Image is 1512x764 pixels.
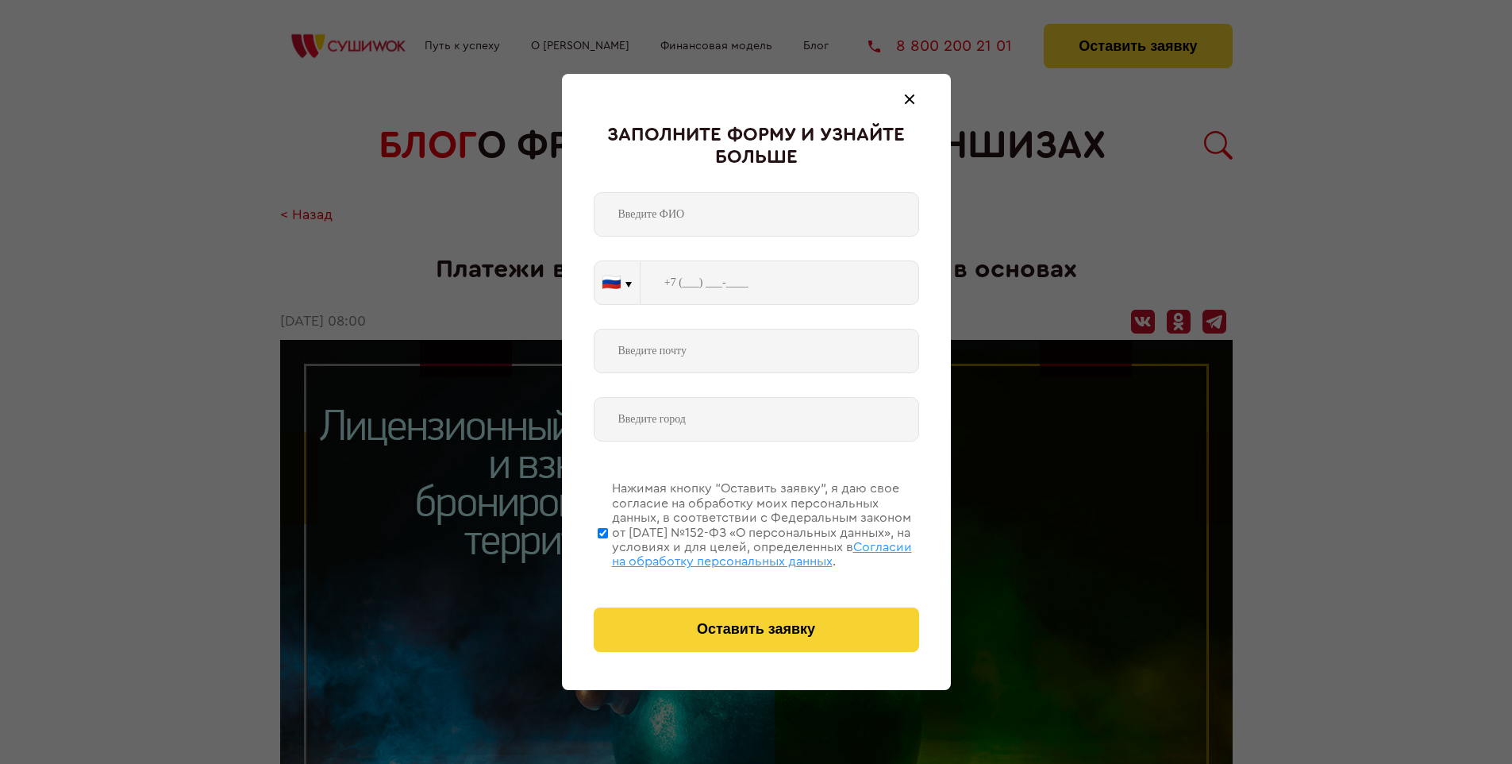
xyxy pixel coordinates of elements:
button: Оставить заявку [594,608,919,652]
span: Согласии на обработку персональных данных [612,541,912,568]
div: Заполните форму и узнайте больше [594,125,919,168]
button: 🇷🇺 [594,261,640,304]
input: +7 (___) ___-____ [641,260,919,305]
div: Нажимая кнопку “Оставить заявку”, я даю свое согласие на обработку моих персональных данных, в со... [612,481,919,569]
input: Введите почту [594,329,919,373]
input: Введите город [594,397,919,442]
input: Введите ФИО [594,192,919,237]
